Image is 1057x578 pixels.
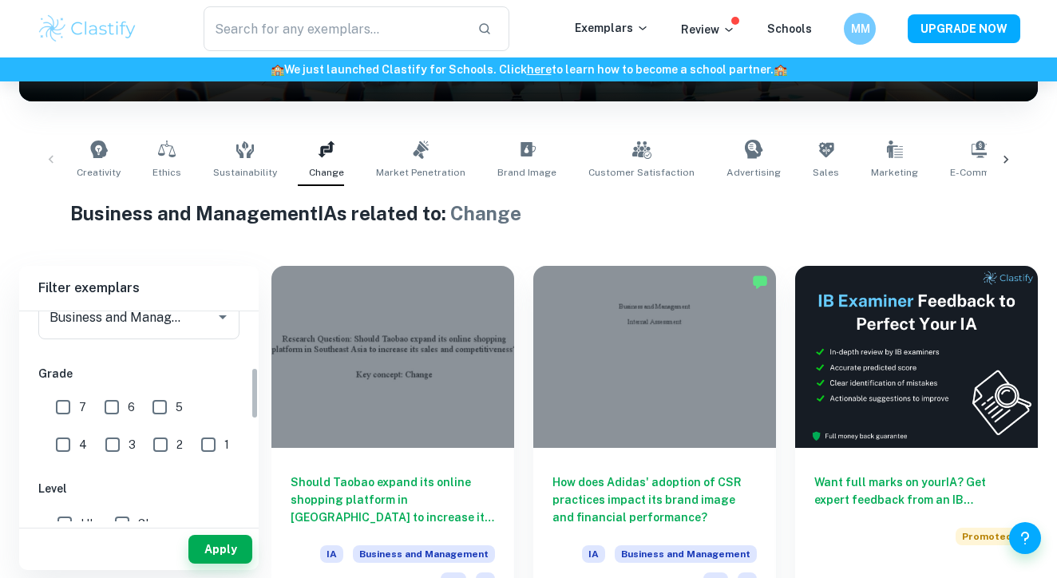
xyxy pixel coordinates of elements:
[204,6,465,51] input: Search for any exemplars...
[813,165,839,180] span: Sales
[3,61,1054,78] h6: We just launched Clastify for Schools. Click to learn how to become a school partner.
[152,165,181,180] span: Ethics
[950,165,1011,180] span: E-commerce
[38,480,240,497] h6: Level
[814,473,1019,509] h6: Want full marks on your IA ? Get expert feedback from an IB examiner!
[774,63,787,76] span: 🏫
[851,20,869,38] h6: MM
[353,545,495,563] span: Business and Management
[527,63,552,76] a: here
[767,22,812,35] a: Schools
[176,436,183,453] span: 2
[271,63,284,76] span: 🏫
[552,473,757,526] h6: How does Adidas' adoption of CSR practices impact its brand image and financial performance?
[224,436,229,453] span: 1
[213,165,277,180] span: Sustainability
[681,21,735,38] p: Review
[138,515,152,532] span: SL
[309,165,344,180] span: Change
[79,398,86,416] span: 7
[844,13,876,45] button: MM
[752,274,768,290] img: Marked
[575,19,649,37] p: Exemplars
[871,165,918,180] span: Marketing
[615,545,757,563] span: Business and Management
[956,528,1019,545] span: Promoted
[450,202,521,224] span: Change
[19,266,259,311] h6: Filter exemplars
[320,545,343,563] span: IA
[726,165,781,180] span: Advertising
[79,436,87,453] span: 4
[38,365,240,382] h6: Grade
[908,14,1020,43] button: UPGRADE NOW
[37,13,138,45] img: Clastify logo
[291,473,495,526] h6: Should Taobao expand its online shopping platform in [GEOGRAPHIC_DATA] to increase its sales and ...
[70,199,987,228] h1: Business and Management IAs related to:
[1009,522,1041,554] button: Help and Feedback
[376,165,465,180] span: Market Penetration
[81,515,96,532] span: HL
[77,165,121,180] span: Creativity
[212,306,234,328] button: Open
[176,398,183,416] span: 5
[128,398,135,416] span: 6
[188,535,252,564] button: Apply
[588,165,695,180] span: Customer Satisfaction
[795,266,1038,448] img: Thumbnail
[129,436,136,453] span: 3
[497,165,556,180] span: Brand Image
[582,545,605,563] span: IA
